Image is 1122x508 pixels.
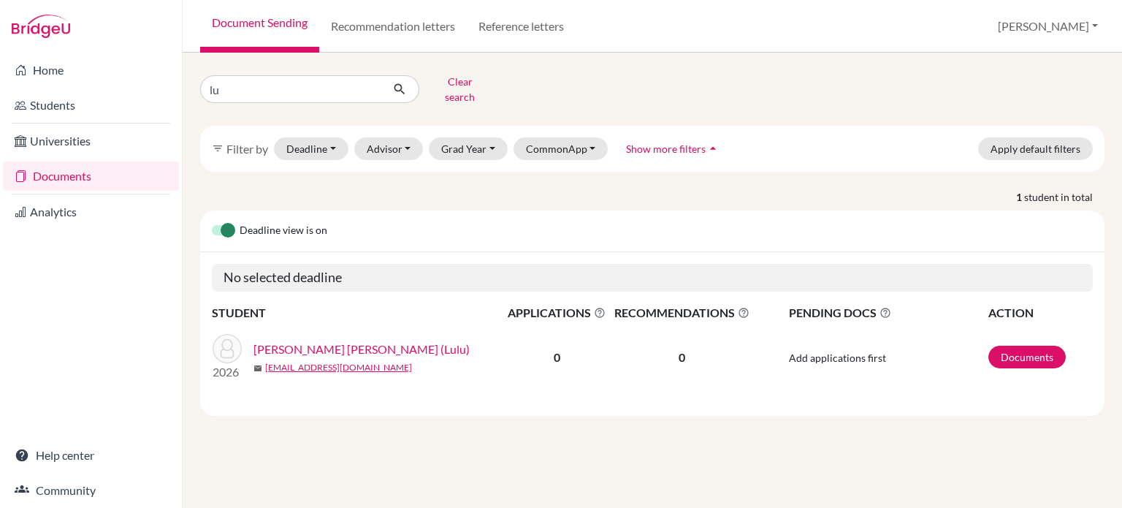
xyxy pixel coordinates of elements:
span: Filter by [226,142,268,156]
a: Community [3,476,179,505]
a: Universities [3,126,179,156]
button: Advisor [354,137,424,160]
a: Help center [3,441,179,470]
input: Find student by name... [200,75,381,103]
span: Add applications first [789,352,886,364]
a: Home [3,56,179,85]
a: [PERSON_NAME] [PERSON_NAME] (Lulu) [253,341,470,358]
span: RECOMMENDATIONS [610,304,753,322]
a: Analytics [3,197,179,227]
span: Deadline view is on [240,222,327,240]
p: 2026 [213,363,242,381]
a: Students [3,91,179,120]
a: Documents [988,346,1066,368]
strong: 1 [1016,189,1024,205]
img: Ngo, Hoang Khanh Duong (Lulu) [213,334,242,363]
th: STUDENT [212,303,504,322]
button: [PERSON_NAME] [991,12,1104,40]
span: mail [253,364,262,373]
span: PENDING DOCS [789,304,987,322]
button: Show more filtersarrow_drop_up [614,137,733,160]
button: Clear search [419,70,500,108]
i: arrow_drop_up [706,141,720,156]
button: Grad Year [429,137,508,160]
button: Deadline [274,137,348,160]
button: CommonApp [514,137,608,160]
h5: No selected deadline [212,264,1093,292]
span: student in total [1024,189,1104,205]
a: [EMAIL_ADDRESS][DOMAIN_NAME] [265,361,412,374]
span: Show more filters [626,143,706,155]
span: APPLICATIONS [505,304,608,322]
a: Documents [3,162,179,191]
button: Apply default filters [978,137,1093,160]
th: ACTION [988,303,1093,322]
p: 0 [610,349,753,366]
i: filter_list [212,143,224,154]
img: Bridge-U [12,15,70,38]
b: 0 [554,350,560,364]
